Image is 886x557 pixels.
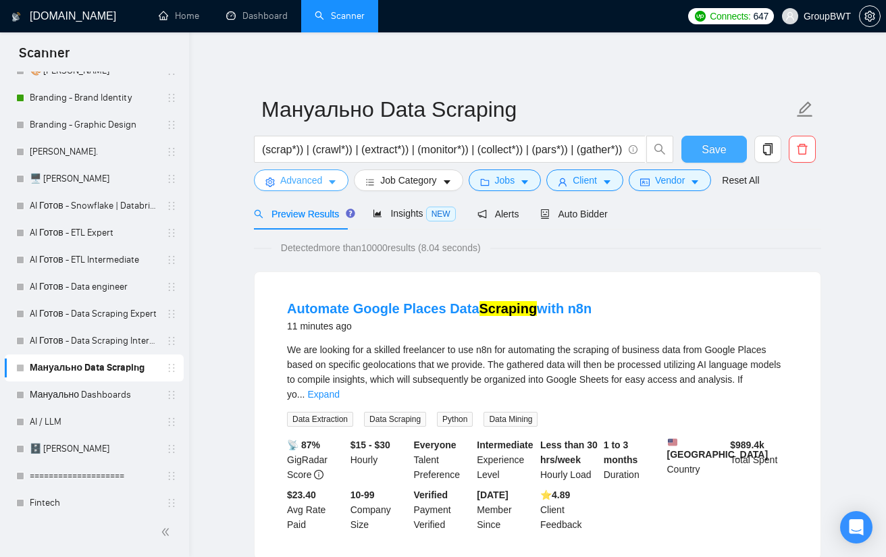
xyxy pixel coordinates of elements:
a: AI / LLM [30,408,158,435]
div: We are looking for a skilled freelancer to use n8n for automating the scraping of business data f... [287,342,788,402]
span: ... [297,389,305,400]
span: holder [166,120,177,130]
span: holder [166,363,177,373]
button: search [646,136,673,163]
button: settingAdvancedcaret-down [254,169,348,191]
span: Client [573,173,597,188]
span: idcard [640,177,650,187]
span: holder [166,174,177,184]
a: Expand [307,389,339,400]
span: search [647,143,673,155]
span: area-chart [373,209,382,218]
span: info-circle [314,470,323,479]
span: edit [796,101,814,118]
a: homeHome [159,10,199,22]
b: Everyone [414,440,457,450]
span: Data Scraping [364,412,426,427]
button: barsJob Categorycaret-down [354,169,463,191]
span: holder [166,336,177,346]
span: NEW [426,207,456,221]
span: Data Extraction [287,412,353,427]
a: AI Готов - Data Scraping Expert [30,300,158,327]
div: Experience Level [474,437,538,482]
img: upwork-logo.png [695,11,706,22]
span: holder [166,147,177,157]
span: Scanner [8,43,80,72]
a: Automate Google Places DataScrapingwith n8n [287,301,592,316]
a: Branding - Graphic Design [30,111,158,138]
span: Detected more than 10000 results (8.04 seconds) [271,240,490,255]
span: Insights [373,208,455,219]
a: dashboardDashboard [226,10,288,22]
span: delete [789,143,815,155]
a: AI Готов - Snowflake | Databricks [30,192,158,219]
a: ==================== [30,462,158,489]
span: notification [477,209,487,219]
span: caret-down [442,177,452,187]
div: Talent Preference [411,437,475,482]
span: setting [265,177,275,187]
a: Reset All [722,173,759,188]
button: copy [754,136,781,163]
a: AI Готов - Data Scraping Intermediate [30,327,158,354]
button: Save [681,136,747,163]
span: robot [540,209,550,219]
span: caret-down [328,177,337,187]
b: $ 989.4k [730,440,764,450]
span: Connects: [710,9,750,24]
b: [GEOGRAPHIC_DATA] [667,437,768,460]
div: Tooltip anchor [344,207,357,219]
span: Auto Bidder [540,209,607,219]
div: Duration [601,437,664,482]
button: delete [789,136,816,163]
span: We are looking for a skilled freelancer to use n8n for automating the scraping of business data f... [287,344,781,400]
b: 10-99 [350,489,375,500]
span: user [785,11,795,21]
span: caret-down [602,177,612,187]
button: userClientcaret-down [546,169,623,191]
a: Мануально Data Scraping [30,354,158,381]
div: Hourly Load [538,437,601,482]
span: bars [365,177,375,187]
span: holder [166,201,177,211]
div: Country [664,437,728,482]
div: 11 minutes ago [287,318,592,334]
span: holder [166,417,177,427]
span: info-circle [629,145,637,154]
img: 🇺🇸 [668,437,677,447]
a: AI Готов - ETL Expert [30,219,158,246]
button: setting [859,5,881,27]
span: holder [166,390,177,400]
span: 647 [754,9,768,24]
a: Branding - Brand Identity [30,84,158,111]
a: [PERSON_NAME]. [30,138,158,165]
button: idcardVendorcaret-down [629,169,711,191]
div: Member Since [474,487,538,532]
img: logo [11,6,21,28]
b: 1 to 3 months [604,440,638,465]
div: Hourly [348,437,411,482]
div: Company Size [348,487,411,532]
span: holder [166,228,177,238]
span: caret-down [520,177,529,187]
span: Vendor [655,173,685,188]
span: Job Category [380,173,436,188]
span: user [558,177,567,187]
mark: Scraping [479,301,538,316]
b: ⭐️ 4.89 [540,489,570,500]
span: holder [166,92,177,103]
div: Total Spent [727,437,791,482]
span: holder [166,255,177,265]
span: caret-down [690,177,700,187]
a: 🖥️ [PERSON_NAME] [30,165,158,192]
span: holder [166,471,177,481]
a: searchScanner [315,10,365,22]
a: Мануально Dashboards [30,381,158,408]
button: folderJobscaret-down [469,169,542,191]
a: setting [859,11,881,22]
input: Scanner name... [261,92,793,126]
b: Verified [414,489,448,500]
span: double-left [161,525,174,539]
span: Data Mining [484,412,538,427]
